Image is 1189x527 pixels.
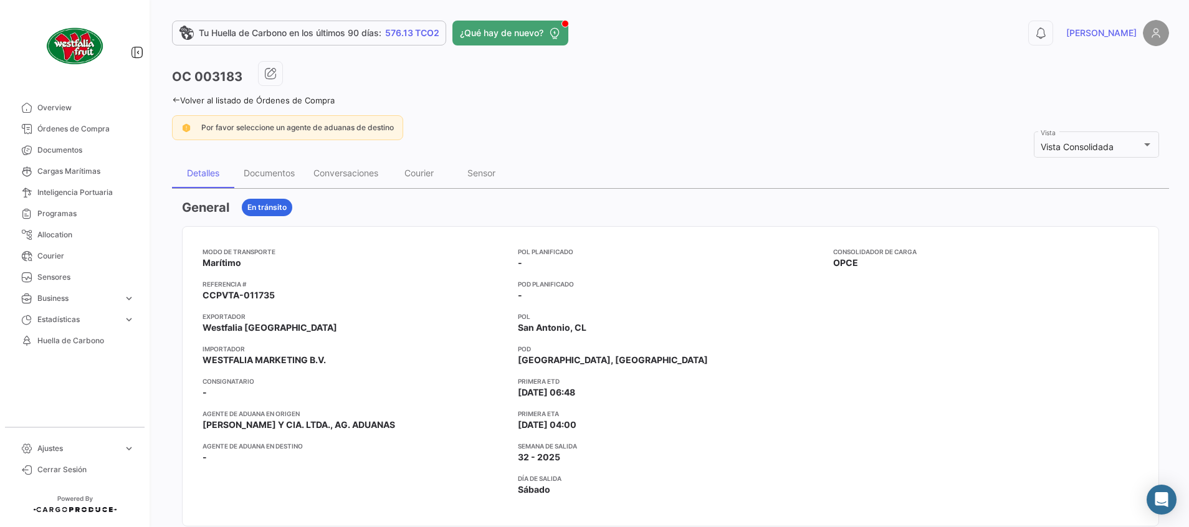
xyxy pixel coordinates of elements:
a: Courier [10,245,140,267]
span: 576.13 TCO2 [385,27,439,39]
span: San Antonio, CL [518,321,586,334]
span: ¿Qué hay de nuevo? [460,27,543,39]
span: Estadísticas [37,314,118,325]
span: - [203,451,207,463]
div: Sensor [467,168,495,178]
span: Órdenes de Compra [37,123,135,135]
a: Tu Huella de Carbono en los últimos 90 días:576.13 TCO2 [172,21,446,45]
app-card-info-title: Exportador [203,311,508,321]
span: Documentos [37,145,135,156]
span: [GEOGRAPHIC_DATA], [GEOGRAPHIC_DATA] [518,354,708,366]
app-card-info-title: Modo de Transporte [203,247,508,257]
span: CCPVTA-011735 [203,289,275,301]
span: - [203,386,207,399]
a: Allocation [10,224,140,245]
span: Por favor seleccione un agente de aduanas de destino [201,123,394,132]
app-card-info-title: POD Planificado [518,279,823,289]
img: placeholder-user.png [1143,20,1169,46]
div: Conversaciones [313,168,378,178]
span: Inteligencia Portuaria [37,187,135,198]
span: 32 - 2025 [518,451,560,463]
app-card-info-title: Día de Salida [518,473,823,483]
h3: General [182,199,229,216]
span: Cargas Marítimas [37,166,135,177]
span: [PERSON_NAME] Y CIA. LTDA., AG. ADUANAS [203,419,395,431]
span: [DATE] 04:00 [518,419,576,431]
span: Huella de Carbono [37,335,135,346]
app-card-info-title: Agente de Aduana en Destino [203,441,508,451]
span: Overview [37,102,135,113]
button: ¿Qué hay de nuevo? [452,21,568,45]
span: Tu Huella de Carbono en los últimos 90 días: [199,27,381,39]
a: Programas [10,203,140,224]
span: OPCE [833,257,858,269]
span: Courier [37,250,135,262]
span: Allocation [37,229,135,240]
span: Westfalia [GEOGRAPHIC_DATA] [203,321,337,334]
h3: OC 003183 [172,68,242,85]
a: Inteligencia Portuaria [10,182,140,203]
span: Cerrar Sesión [37,464,135,475]
span: Business [37,293,118,304]
a: Documentos [10,140,140,161]
a: Cargas Marítimas [10,161,140,182]
a: Huella de Carbono [10,330,140,351]
app-card-info-title: Agente de Aduana en Origen [203,409,508,419]
span: Sensores [37,272,135,283]
app-card-info-title: Consolidador de Carga [833,247,1139,257]
a: Volver al listado de Órdenes de Compra [172,95,335,105]
div: Abrir Intercom Messenger [1147,485,1177,515]
div: Detalles [187,168,219,178]
span: expand_more [123,293,135,304]
span: [PERSON_NAME] [1066,27,1137,39]
span: Sábado [518,483,550,496]
app-card-info-title: Consignatario [203,376,508,386]
app-card-info-title: Semana de Salida [518,441,823,451]
a: Overview [10,97,140,118]
app-card-info-title: Primera ETD [518,376,823,386]
app-card-info-title: Referencia # [203,279,508,289]
div: Documentos [244,168,295,178]
span: En tránsito [247,202,287,213]
app-card-info-title: Primera ETA [518,409,823,419]
span: Programas [37,208,135,219]
span: WESTFALIA MARKETING B.V. [203,354,326,366]
span: Vista Consolidada [1041,141,1114,152]
span: - [518,257,522,269]
span: [DATE] 06:48 [518,386,575,399]
span: expand_more [123,314,135,325]
a: Sensores [10,267,140,288]
app-card-info-title: POD [518,344,823,354]
span: Ajustes [37,443,118,454]
a: Órdenes de Compra [10,118,140,140]
app-card-info-title: POL [518,311,823,321]
span: - [518,289,522,301]
div: Courier [404,168,434,178]
app-card-info-title: POL Planificado [518,247,823,257]
img: client-50.png [44,15,106,77]
span: Marítimo [203,257,241,269]
span: expand_more [123,443,135,454]
app-card-info-title: Importador [203,344,508,354]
